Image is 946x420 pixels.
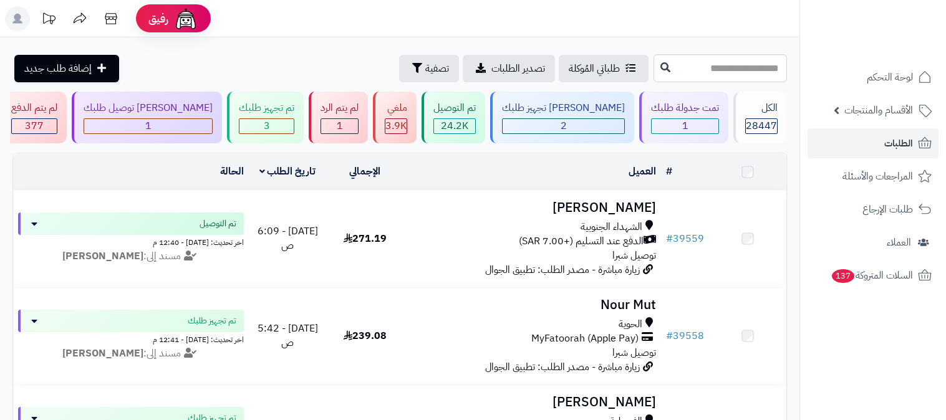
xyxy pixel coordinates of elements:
span: 3 [264,118,270,133]
span: 24.2K [441,118,468,133]
a: [PERSON_NAME] تجهيز طلبك 2 [488,92,637,143]
span: 3.9K [385,118,407,133]
div: 1 [321,119,358,133]
a: السلات المتروكة137 [808,260,939,290]
span: تم تجهيز طلبك [188,315,236,327]
div: تمت جدولة طلبك [651,101,719,115]
a: ملغي 3.9K [370,92,419,143]
div: لم يتم الرد [321,101,359,115]
img: logo-2.png [861,34,934,60]
div: اخر تحديث: [DATE] - 12:41 م [18,332,244,345]
div: اخر تحديث: [DATE] - 12:40 م [18,235,244,248]
span: 1 [145,118,152,133]
span: تصفية [425,61,449,76]
div: مسند إلى: [9,346,253,361]
a: تاريخ الطلب [259,164,316,179]
span: زيارة مباشرة - مصدر الطلب: تطبيق الجوال [485,262,640,277]
span: 137 [832,269,854,283]
a: تصدير الطلبات [463,55,555,82]
a: [PERSON_NAME] توصيل طلبك 1 [69,92,224,143]
div: 1 [84,119,212,133]
span: # [666,231,673,246]
a: إضافة طلب جديد [14,55,119,82]
a: تحديثات المنصة [33,6,64,34]
span: العملاء [887,234,911,251]
span: 239.08 [344,328,387,343]
h3: Nour Mut [408,298,656,312]
a: الكل28447 [731,92,789,143]
span: 1 [682,118,688,133]
a: # [666,164,672,179]
span: طلباتي المُوكلة [569,61,620,76]
span: # [666,328,673,343]
div: الكل [745,101,778,115]
span: تم التوصيل [200,217,236,230]
span: لوحة التحكم [867,69,913,86]
div: 3880 [385,119,407,133]
span: إضافة طلب جديد [24,61,92,76]
span: المراجعات والأسئلة [842,168,913,185]
a: تم التوصيل 24.2K [419,92,488,143]
span: تصدير الطلبات [491,61,545,76]
span: توصيل شبرا [612,248,656,263]
span: 28447 [746,118,777,133]
a: العملاء [808,227,939,257]
a: #39558 [666,328,704,343]
a: #39559 [666,231,704,246]
div: 377 [12,119,57,133]
div: 3 [239,119,294,133]
strong: [PERSON_NAME] [62,346,143,361]
span: [DATE] - 5:42 ص [258,321,318,350]
span: الدفع عند التسليم (+7.00 SAR) [519,234,644,249]
span: رفيق [148,11,168,26]
a: لوحة التحكم [808,62,939,92]
span: السلات المتروكة [831,267,913,284]
span: 1 [337,118,343,133]
div: مسند إلى: [9,249,253,264]
a: الإجمالي [349,164,380,179]
div: 24182 [434,119,475,133]
a: تمت جدولة طلبك 1 [637,92,731,143]
a: طلباتي المُوكلة [559,55,649,82]
div: 2 [503,119,624,133]
div: تم التوصيل [433,101,476,115]
a: العميل [629,164,656,179]
div: ملغي [385,101,407,115]
span: الأقسام والمنتجات [844,102,913,119]
span: زيارة مباشرة - مصدر الطلب: تطبيق الجوال [485,360,640,375]
span: 377 [25,118,44,133]
div: [PERSON_NAME] توصيل طلبك [84,101,213,115]
a: الحالة [220,164,244,179]
img: ai-face.png [173,6,198,31]
div: لم يتم الدفع [11,101,57,115]
span: MyFatoorah (Apple Pay) [531,332,639,346]
span: 2 [561,118,567,133]
div: [PERSON_NAME] تجهيز طلبك [502,101,625,115]
span: [DATE] - 6:09 ص [258,224,318,253]
div: 1 [652,119,718,133]
a: طلبات الإرجاع [808,194,939,224]
div: تم تجهيز طلبك [239,101,294,115]
h3: [PERSON_NAME] [408,395,656,409]
h3: [PERSON_NAME] [408,201,656,215]
a: الطلبات [808,128,939,158]
button: تصفية [399,55,459,82]
span: الطلبات [884,135,913,152]
a: تم تجهيز طلبك 3 [224,92,306,143]
span: 271.19 [344,231,387,246]
a: لم يتم الرد 1 [306,92,370,143]
span: الشهداء الجنوبية [581,220,642,234]
strong: [PERSON_NAME] [62,249,143,264]
span: توصيل شبرا [612,345,656,360]
a: المراجعات والأسئلة [808,161,939,191]
span: طلبات الإرجاع [862,201,913,218]
span: الحوية [619,317,642,332]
